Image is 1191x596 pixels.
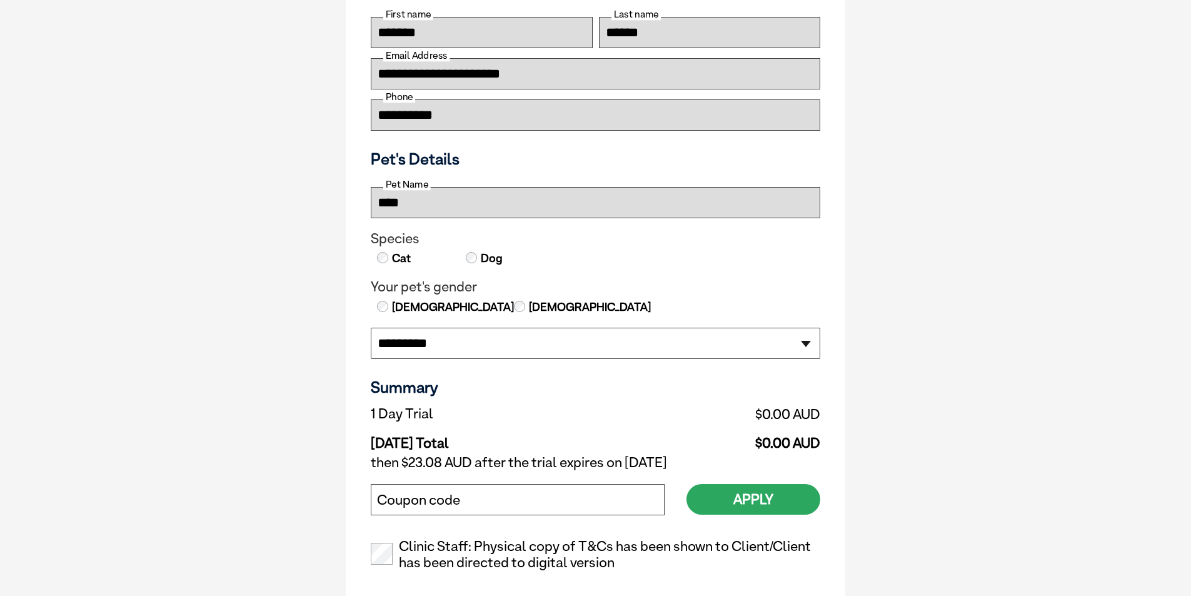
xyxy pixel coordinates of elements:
label: Coupon code [377,492,460,508]
label: Phone [383,91,415,103]
label: Last name [611,9,661,20]
td: 1 Day Trial [371,403,615,425]
legend: Species [371,231,820,247]
td: $0.00 AUD [615,403,820,425]
h3: Pet's Details [366,149,825,168]
td: [DATE] Total [371,425,615,452]
td: then $23.08 AUD after the trial expires on [DATE] [371,452,820,474]
legend: Your pet's gender [371,279,820,295]
label: First name [383,9,433,20]
button: Apply [686,484,820,515]
label: Email Address [383,50,450,61]
label: Clinic Staff: Physical copy of T&Cs has been shown to Client/Client has been directed to digital ... [371,538,820,571]
input: Clinic Staff: Physical copy of T&Cs has been shown to Client/Client has been directed to digital ... [371,543,393,565]
h3: Summary [371,378,820,396]
td: $0.00 AUD [615,425,820,452]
